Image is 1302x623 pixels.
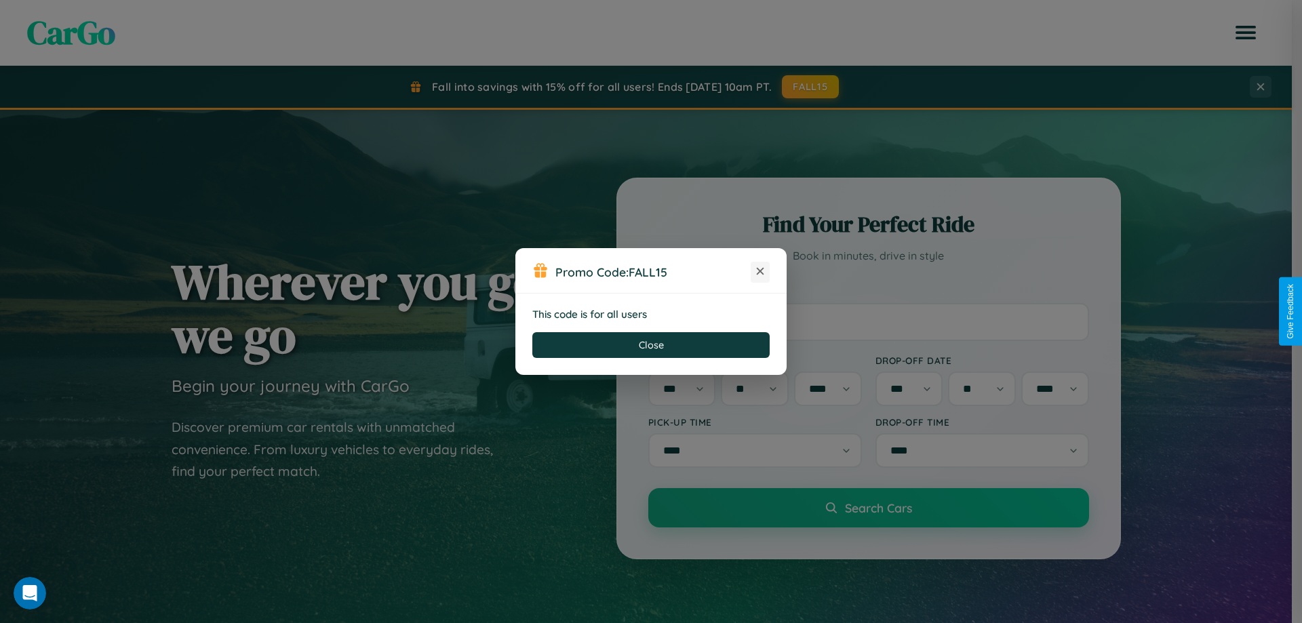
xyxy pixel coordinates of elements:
strong: This code is for all users [532,308,647,321]
iframe: Intercom live chat [14,577,46,609]
div: Give Feedback [1286,284,1295,339]
b: FALL15 [629,264,667,279]
h3: Promo Code: [555,264,751,279]
button: Close [532,332,770,358]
